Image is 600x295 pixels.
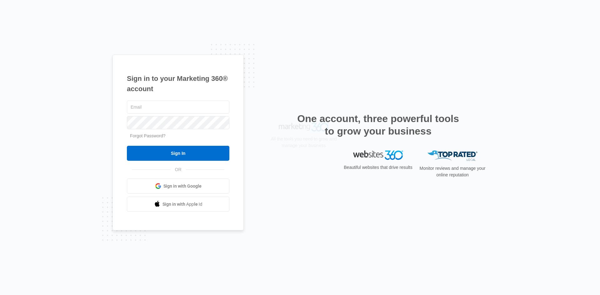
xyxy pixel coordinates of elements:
[279,150,329,159] img: Marketing 360
[127,146,229,161] input: Sign In
[427,150,477,161] img: Top Rated Local
[130,133,166,138] a: Forgot Password?
[417,165,487,178] p: Monitor reviews and manage your online reputation
[163,183,202,189] span: Sign in with Google
[269,164,339,177] p: All the tools you need to grow and manage your business
[295,112,461,137] h2: One account, three powerful tools to grow your business
[162,201,202,208] span: Sign in with Apple Id
[127,197,229,212] a: Sign in with Apple Id
[353,150,403,160] img: Websites 360
[127,179,229,194] a: Sign in with Google
[171,166,186,173] span: OR
[127,73,229,94] h1: Sign in to your Marketing 360® account
[127,101,229,114] input: Email
[343,164,413,171] p: Beautiful websites that drive results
